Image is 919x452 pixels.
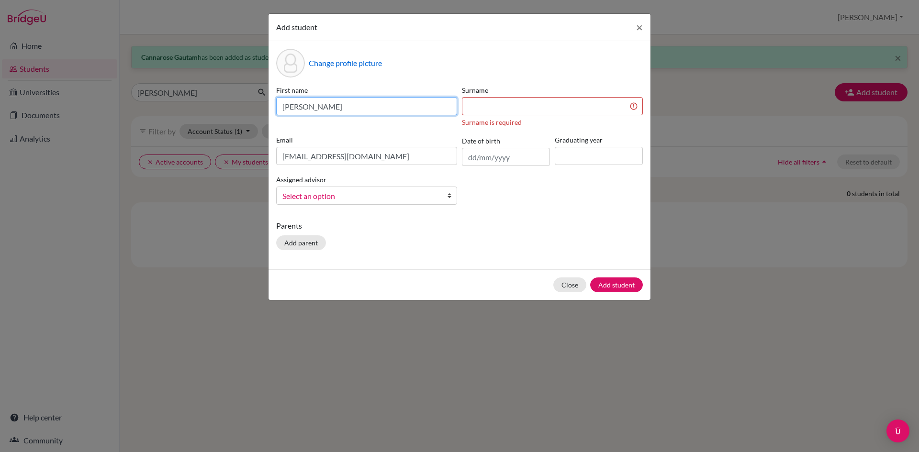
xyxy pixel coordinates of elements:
p: Parents [276,220,643,232]
div: Surname is required [462,117,643,127]
label: First name [276,85,457,95]
button: Close [628,14,650,41]
label: Graduating year [555,135,643,145]
span: Select an option [282,190,438,202]
input: dd/mm/yyyy [462,148,550,166]
button: Add parent [276,235,326,250]
label: Date of birth [462,136,500,146]
label: Email [276,135,457,145]
div: Open Intercom Messenger [886,419,909,442]
button: Add student [590,277,643,292]
span: Add student [276,22,317,32]
label: Surname [462,85,643,95]
label: Assigned advisor [276,175,326,185]
button: Close [553,277,586,292]
div: Profile picture [276,49,305,77]
span: × [636,20,643,34]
